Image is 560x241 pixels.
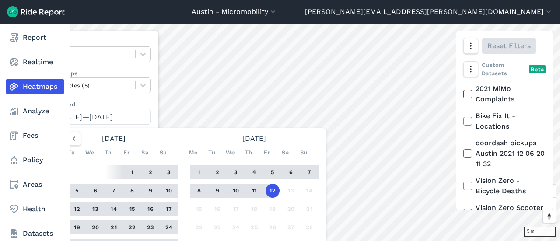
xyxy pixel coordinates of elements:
button: 1 [125,165,139,179]
button: 7 [107,184,121,198]
label: Data Type [42,38,151,46]
button: 9 [143,184,157,198]
button: 23 [210,220,224,234]
div: Th [101,146,115,160]
button: 26 [266,220,280,234]
label: doordash pickups Austin 2021 12 06 20 11 32 [463,138,546,169]
a: Analyze [6,103,64,119]
button: 15 [192,202,206,216]
div: We [83,146,97,160]
div: Tu [205,146,219,160]
label: Data Period [42,100,151,108]
button: Reset bearing to north [543,210,556,223]
button: 2 [143,165,157,179]
button: 20 [284,202,298,216]
button: 13 [284,184,298,198]
div: Fr [260,146,274,160]
div: [DATE] [186,132,322,146]
button: [PERSON_NAME][EMAIL_ADDRESS][PERSON_NAME][DOMAIN_NAME] [305,7,553,17]
label: Vision Zero Scooter Injury Locations [463,203,546,224]
img: Ride Report [7,6,65,17]
a: Fees [6,128,64,143]
button: 15 [125,202,139,216]
div: Tu [64,146,78,160]
canvas: Map [28,24,560,241]
a: Realtime [6,54,64,70]
button: 20 [88,220,102,234]
span: [DATE]—[DATE] [59,113,113,121]
button: 9 [210,184,224,198]
button: 6 [88,184,102,198]
button: 25 [247,220,261,234]
button: 19 [266,202,280,216]
label: Bike Fix It - Locations [463,111,546,132]
button: 16 [143,202,157,216]
div: [DATE] [46,132,182,146]
button: 14 [107,202,121,216]
div: 5 mi [524,227,556,237]
button: 3 [162,165,176,179]
button: 19 [70,220,84,234]
a: Heatmaps [6,79,64,94]
button: 17 [162,202,176,216]
div: Fr [119,146,133,160]
button: 5 [266,165,280,179]
div: Custom Datasets [463,61,546,77]
label: Vision Zero - Bicycle Deaths [463,175,546,196]
div: We [223,146,237,160]
button: 21 [107,220,121,234]
div: Su [156,146,170,160]
button: 5 [70,184,84,198]
button: [DATE]—[DATE] [42,109,151,125]
a: Policy [6,152,64,168]
div: Beta [529,65,546,73]
a: Areas [6,177,64,192]
button: 6 [284,165,298,179]
button: 22 [192,220,206,234]
button: 14 [302,184,316,198]
div: Mo [186,146,200,160]
button: 7 [302,165,316,179]
button: 8 [125,184,139,198]
button: 12 [70,202,84,216]
a: Health [6,201,64,217]
button: 28 [302,220,316,234]
div: Su [297,146,311,160]
button: 13 [88,202,102,216]
button: 24 [162,220,176,234]
button: 23 [143,220,157,234]
a: Report [6,30,64,45]
div: Th [241,146,255,160]
button: 16 [210,202,224,216]
button: 4 [247,165,261,179]
button: 21 [302,202,316,216]
button: 2 [210,165,224,179]
div: Sa [278,146,292,160]
button: 22 [125,220,139,234]
button: 1 [192,165,206,179]
div: Sa [138,146,152,160]
button: 10 [229,184,243,198]
span: Reset Filters [487,41,531,51]
button: 17 [229,202,243,216]
button: 8 [192,184,206,198]
button: 10 [162,184,176,198]
button: 11 [247,184,261,198]
label: 2021 MiMo Complaints [463,84,546,105]
button: Reset Filters [482,38,536,54]
button: 3 [229,165,243,179]
button: 27 [284,220,298,234]
button: 24 [229,220,243,234]
label: Vehicle Type [42,69,151,77]
button: 12 [266,184,280,198]
button: Austin - Micromobility [192,7,277,17]
button: 18 [247,202,261,216]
